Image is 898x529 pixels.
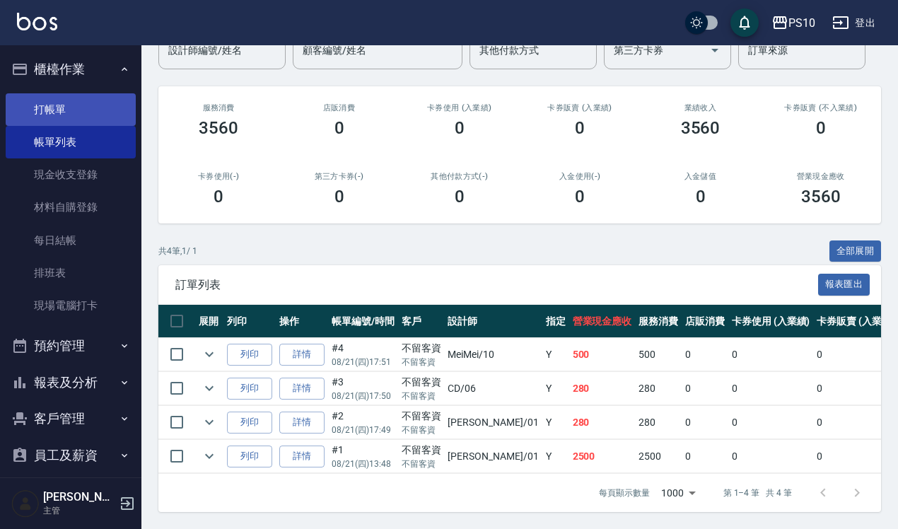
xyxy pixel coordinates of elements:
button: 列印 [227,446,272,467]
button: 櫃檯作業 [6,51,136,88]
img: Logo [17,13,57,30]
td: #3 [328,372,398,405]
h3: 0 [816,118,826,138]
h2: 店販消費 [296,103,382,112]
h3: 0 [455,187,465,207]
a: 詳情 [279,378,325,400]
th: 營業現金應收 [569,305,636,338]
button: 登出 [827,10,881,36]
h3: 0 [334,118,344,138]
h5: [PERSON_NAME] [43,490,115,504]
a: 詳情 [279,446,325,467]
button: 列印 [227,344,272,366]
h2: 營業現金應收 [778,172,864,181]
th: 帳單編號/時間 [328,305,398,338]
p: 不留客資 [402,390,441,402]
h3: 3560 [199,118,238,138]
button: 商品管理 [6,473,136,510]
img: Person [11,489,40,518]
h2: 入金儲值 [657,172,743,181]
p: 08/21 (四) 17:49 [332,424,395,436]
th: 設計師 [444,305,542,338]
div: PS10 [788,14,815,32]
td: 500 [569,338,636,371]
a: 詳情 [279,344,325,366]
td: Y [542,440,569,473]
p: 不留客資 [402,424,441,436]
button: PS10 [766,8,821,37]
div: 不留客資 [402,375,441,390]
p: 08/21 (四) 17:50 [332,390,395,402]
td: 0 [728,372,814,405]
td: 0 [728,440,814,473]
td: 280 [635,406,682,439]
button: 列印 [227,412,272,434]
button: 全部展開 [829,240,882,262]
h2: 入金使用(-) [537,172,623,181]
p: 第 1–4 筆 共 4 筆 [723,487,792,499]
h3: 0 [575,118,585,138]
p: 不留客資 [402,356,441,368]
a: 排班表 [6,257,136,289]
td: 0 [682,440,728,473]
h3: 0 [575,187,585,207]
div: 1000 [655,474,701,512]
div: 不留客資 [402,443,441,458]
p: 每頁顯示數量 [599,487,650,499]
td: Y [542,372,569,405]
h3: 3560 [801,187,841,207]
button: 報表及分析 [6,364,136,401]
button: expand row [199,344,220,365]
button: 列印 [227,378,272,400]
td: #4 [328,338,398,371]
button: 客戶管理 [6,400,136,437]
h2: 卡券使用(-) [175,172,262,181]
th: 服務消費 [635,305,682,338]
h3: 0 [696,187,706,207]
td: 2500 [569,440,636,473]
th: 列印 [223,305,276,338]
p: 主管 [43,504,115,517]
h2: 第三方卡券(-) [296,172,382,181]
td: 0 [728,406,814,439]
a: 現場電腦打卡 [6,289,136,322]
td: 0 [682,406,728,439]
button: 報表匯出 [818,274,870,296]
button: 預約管理 [6,327,136,364]
th: 客戶 [398,305,445,338]
th: 店販消費 [682,305,728,338]
button: expand row [199,446,220,467]
button: save [730,8,759,37]
h2: 卡券使用 (入業績) [416,103,503,112]
td: 500 [635,338,682,371]
td: Y [542,338,569,371]
h3: 0 [455,118,465,138]
a: 報表匯出 [818,277,870,291]
button: expand row [199,412,220,433]
a: 打帳單 [6,93,136,126]
th: 卡券使用 (入業績) [728,305,814,338]
td: CD /06 [444,372,542,405]
h2: 其他付款方式(-) [416,172,503,181]
a: 現金收支登錄 [6,158,136,191]
p: 08/21 (四) 13:48 [332,458,395,470]
td: 0 [682,372,728,405]
td: 280 [569,406,636,439]
td: #1 [328,440,398,473]
td: [PERSON_NAME] /01 [444,406,542,439]
div: 不留客資 [402,409,441,424]
button: Open [704,39,726,62]
td: 0 [728,338,814,371]
p: 08/21 (四) 17:51 [332,356,395,368]
th: 操作 [276,305,328,338]
button: 員工及薪資 [6,437,136,474]
td: [PERSON_NAME] /01 [444,440,542,473]
h2: 業績收入 [657,103,743,112]
td: 280 [635,372,682,405]
a: 材料自購登錄 [6,191,136,223]
h3: 3560 [681,118,721,138]
a: 詳情 [279,412,325,434]
h2: 卡券販賣 (入業績) [537,103,623,112]
h3: 服務消費 [175,103,262,112]
div: 不留客資 [402,341,441,356]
